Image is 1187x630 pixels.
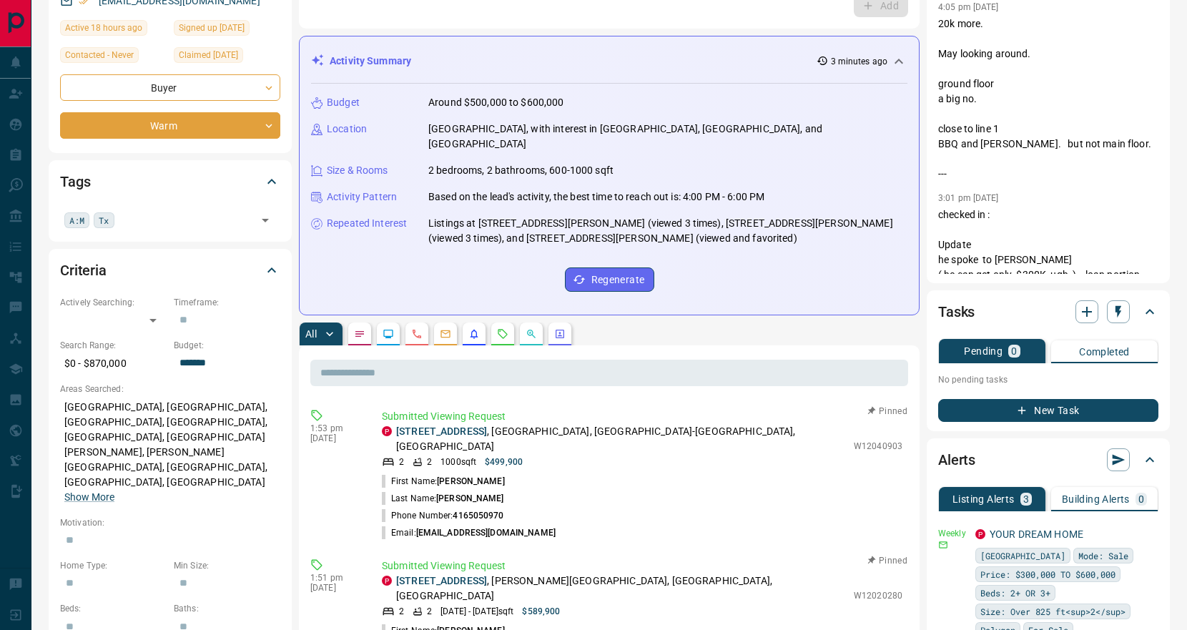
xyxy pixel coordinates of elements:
[174,602,280,615] p: Baths:
[990,528,1083,540] a: YOUR DREAM HOME
[327,122,367,137] p: Location
[382,509,504,522] p: Phone Number:
[327,163,388,178] p: Size & Rooms
[938,399,1158,422] button: New Task
[310,583,360,593] p: [DATE]
[330,54,411,69] p: Activity Summary
[327,190,397,205] p: Activity Pattern
[60,395,280,509] p: [GEOGRAPHIC_DATA], [GEOGRAPHIC_DATA], [GEOGRAPHIC_DATA], [GEOGRAPHIC_DATA], [GEOGRAPHIC_DATA], [G...
[1011,346,1017,356] p: 0
[60,602,167,615] p: Beds:
[938,448,975,471] h2: Alerts
[174,339,280,352] p: Budget:
[60,259,107,282] h2: Criteria
[60,339,167,352] p: Search Range:
[436,493,503,503] span: [PERSON_NAME]
[396,575,487,586] a: [STREET_ADDRESS]
[854,440,902,453] p: W12040903
[399,605,404,618] p: 2
[416,528,556,538] span: [EMAIL_ADDRESS][DOMAIN_NAME]
[174,47,280,67] div: Fri Feb 14 2025
[64,490,114,505] button: Show More
[938,443,1158,477] div: Alerts
[60,516,280,529] p: Motivation:
[427,456,432,468] p: 2
[938,527,967,540] p: Weekly
[952,494,1015,504] p: Listing Alerts
[327,216,407,231] p: Repeated Interest
[411,328,423,340] svg: Calls
[396,424,847,454] p: , [GEOGRAPHIC_DATA], [GEOGRAPHIC_DATA]-[GEOGRAPHIC_DATA], [GEOGRAPHIC_DATA]
[980,567,1115,581] span: Price: $300,000 TO $600,000
[485,456,523,468] p: $499,900
[327,95,360,110] p: Budget
[396,574,847,604] p: , [PERSON_NAME][GEOGRAPHIC_DATA], [GEOGRAPHIC_DATA], [GEOGRAPHIC_DATA]
[964,346,1003,356] p: Pending
[174,559,280,572] p: Min Size:
[938,2,999,12] p: 4:05 pm [DATE]
[453,511,503,521] span: 4165050970
[831,55,887,68] p: 3 minutes ago
[310,433,360,443] p: [DATE]
[382,426,392,436] div: property.ca
[854,589,902,602] p: W12020280
[938,300,975,323] h2: Tasks
[60,383,280,395] p: Areas Searched:
[554,328,566,340] svg: Agent Actions
[938,540,948,550] svg: Email
[565,267,654,292] button: Regenerate
[65,21,142,35] span: Active 18 hours ago
[399,456,404,468] p: 2
[174,20,280,40] div: Sun Jul 24 2016
[428,95,564,110] p: Around $500,000 to $600,000
[938,295,1158,329] div: Tasks
[1023,494,1029,504] p: 3
[396,425,487,437] a: [STREET_ADDRESS]
[938,16,1158,182] p: 20k more. May looking around. ground floor a big no. close to line 1 BBQ and [PERSON_NAME]. but n...
[867,405,908,418] button: Pinned
[382,558,902,574] p: Submitted Viewing Request
[310,423,360,433] p: 1:53 pm
[938,193,999,203] p: 3:01 pm [DATE]
[310,573,360,583] p: 1:51 pm
[65,48,134,62] span: Contacted - Never
[311,48,907,74] div: Activity Summary3 minutes ago
[174,296,280,309] p: Timeframe:
[1062,494,1130,504] p: Building Alerts
[440,456,476,468] p: 1000 sqft
[354,328,365,340] svg: Notes
[179,21,245,35] span: Signed up [DATE]
[938,207,1158,523] p: checked in : Update he spoke to [PERSON_NAME] ( he can get only $300K ugh ) loan portion. he need...
[980,548,1065,563] span: [GEOGRAPHIC_DATA]
[60,352,167,375] p: $0 - $870,000
[382,409,902,424] p: Submitted Viewing Request
[468,328,480,340] svg: Listing Alerts
[428,216,907,246] p: Listings at [STREET_ADDRESS][PERSON_NAME] (viewed 3 times), [STREET_ADDRESS][PERSON_NAME] (viewed...
[383,328,394,340] svg: Lead Browsing Activity
[1079,347,1130,357] p: Completed
[440,605,513,618] p: [DATE] - [DATE] sqft
[437,476,504,486] span: [PERSON_NAME]
[428,163,614,178] p: 2 bedrooms, 2 bathrooms, 600-1000 sqft
[1078,548,1128,563] span: Mode: Sale
[497,328,508,340] svg: Requests
[382,492,504,505] p: Last Name:
[382,576,392,586] div: property.ca
[428,122,907,152] p: [GEOGRAPHIC_DATA], with interest in [GEOGRAPHIC_DATA], [GEOGRAPHIC_DATA], and [GEOGRAPHIC_DATA]
[60,253,280,287] div: Criteria
[60,74,280,101] div: Buyer
[867,554,908,567] button: Pinned
[526,328,537,340] svg: Opportunities
[382,526,556,539] p: Email:
[428,190,764,205] p: Based on the lead's activity, the best time to reach out is: 4:00 PM - 6:00 PM
[69,213,84,227] span: A:M
[60,164,280,199] div: Tags
[60,170,90,193] h2: Tags
[938,369,1158,390] p: No pending tasks
[305,329,317,339] p: All
[179,48,238,62] span: Claimed [DATE]
[975,529,985,539] div: property.ca
[382,475,505,488] p: First Name:
[1138,494,1144,504] p: 0
[255,210,275,230] button: Open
